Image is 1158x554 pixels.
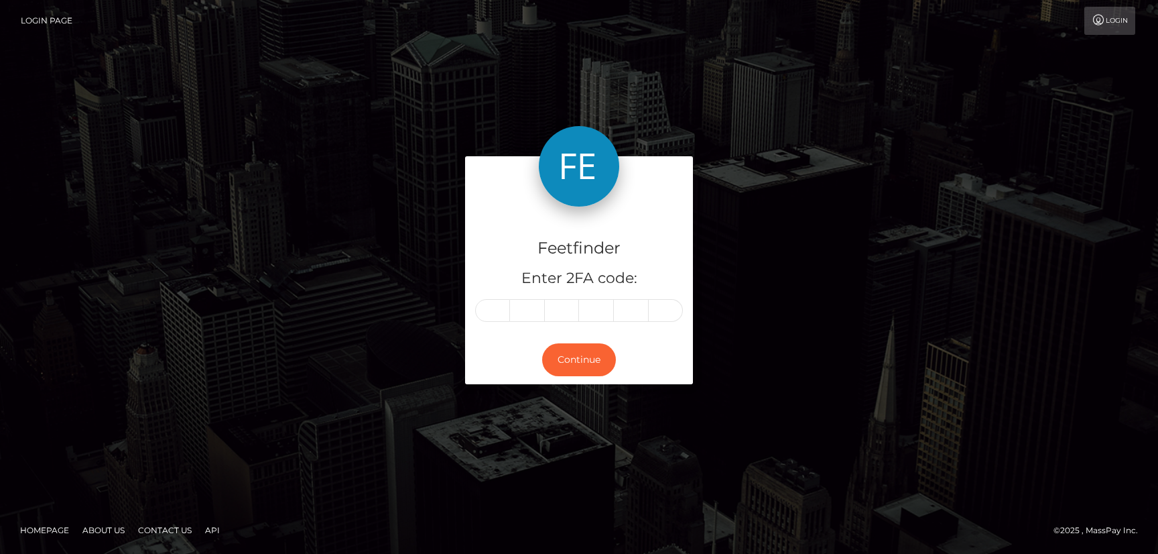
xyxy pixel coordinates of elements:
[542,343,616,376] button: Continue
[539,126,619,207] img: Feetfinder
[133,520,197,541] a: Contact Us
[21,7,72,35] a: Login Page
[475,268,683,289] h5: Enter 2FA code:
[200,520,225,541] a: API
[475,237,683,260] h4: Feetfinder
[77,520,130,541] a: About Us
[1084,7,1135,35] a: Login
[15,520,74,541] a: Homepage
[1053,523,1148,538] div: © 2025 , MassPay Inc.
